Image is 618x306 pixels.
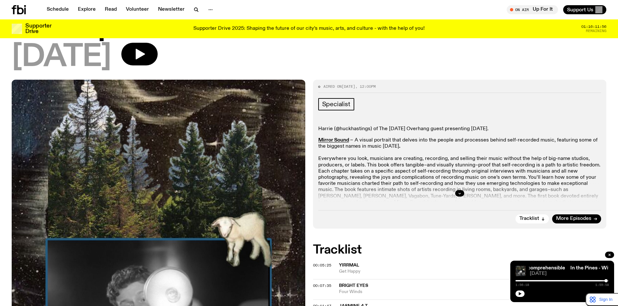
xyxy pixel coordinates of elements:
strong: . [399,144,400,149]
button: Tracklist [515,214,549,223]
a: More Episodes [552,214,601,223]
span: 00:05:25 [313,263,331,268]
p: ~ A visual portrait that delves into the people and processes behind self-recorded music, featuri... [318,137,601,212]
span: Four Winds [339,289,607,295]
span: Aired on [323,84,342,89]
span: Yirrmal [339,263,359,267]
button: 00:05:25 [313,264,331,267]
a: Read [101,5,121,14]
button: Support Us [563,5,606,14]
span: Support Us [567,7,593,13]
span: More Episodes [556,216,591,221]
span: Bright Eyes [339,283,368,288]
a: Newsletter [154,5,188,14]
span: [DATE] [342,84,355,89]
span: Tracklist [519,216,539,221]
h2: Tracklist [313,244,607,256]
a: Specialist [318,98,354,110]
a: Volunteer [122,5,153,14]
p: Supporter Drive 2025: Shaping the future of our city’s music, arts, and culture - with the help o... [193,26,425,32]
p: Harrie (@huckhastings) of The [DATE] Overhang guest presenting [DATE]. [318,126,601,132]
span: [DATE] [12,43,111,72]
button: 00:07:35 [313,284,331,288]
span: Get Happy [339,268,607,275]
span: Specialist [322,101,350,108]
span: 1:56:18 [515,283,529,287]
span: , 12:00pm [355,84,376,89]
a: In the Pines - With [PERSON_NAME] - Incomprehensible [432,266,565,271]
span: [DATE] [530,271,609,276]
a: Mirror Sound [318,138,349,143]
button: On AirUp For It [507,5,558,14]
span: 00:07:35 [313,283,331,288]
span: Remaining [586,29,606,33]
h3: Supporter Drive [25,23,51,34]
a: Explore [74,5,100,14]
span: 1:59:58 [595,283,609,287]
span: 01:16:11:56 [581,25,606,28]
a: Schedule [43,5,73,14]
